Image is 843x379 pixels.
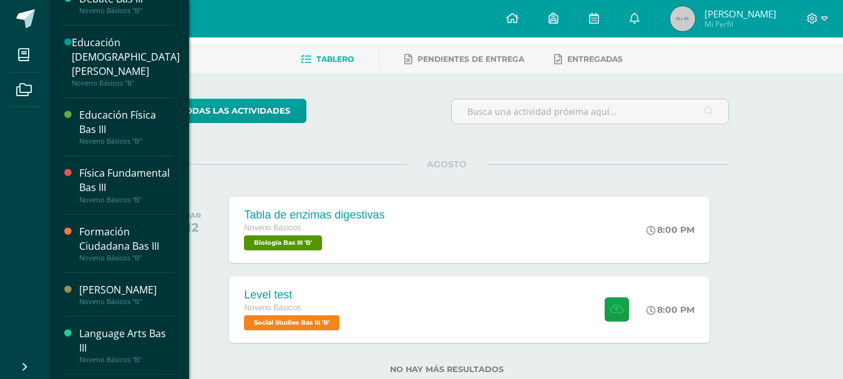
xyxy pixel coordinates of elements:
span: Mi Perfil [704,19,776,29]
div: Level test [244,288,343,302]
a: Física Fundamental Bas IIINoveno Básicos "B" [79,166,174,204]
a: [PERSON_NAME]Noveno Básicos "B" [79,283,174,306]
a: Formación Ciudadana Bas IIINoveno Básicos "B" [79,225,174,262]
div: Noveno Básicos "B" [79,195,174,204]
span: Noveno Básicos [244,303,301,312]
a: Educación Física Bas IIINoveno Básicos "B" [79,108,174,145]
a: Pendientes de entrega [404,49,524,69]
div: 8:00 PM [646,304,694,315]
span: [PERSON_NAME] [704,7,776,20]
div: Noveno Básicos "B" [79,137,174,145]
div: [PERSON_NAME] [79,283,174,297]
label: No hay más resultados [164,365,729,374]
div: Noveno Básicos "B" [79,297,174,306]
span: AGOSTO [407,159,487,170]
a: Language Arts Bas IIINoveno Básicos "B" [79,327,174,364]
a: todas las Actividades [164,99,306,123]
div: Language Arts Bas III [79,327,174,355]
div: 8:00 PM [646,224,694,235]
div: Noveno Básicos "B" [79,6,174,15]
span: Social Studies Bas III 'B' [244,315,339,330]
div: Educación Física Bas III [79,108,174,137]
span: Noveno Básicos [244,224,301,232]
input: Busca una actividad próxima aquí... [452,99,728,124]
a: Tablero [301,49,354,69]
div: Física Fundamental Bas III [79,166,174,195]
div: Formación Ciudadana Bas III [79,225,174,253]
div: MAR [183,211,201,220]
span: Pendientes de entrega [417,54,524,64]
div: Tabla de enzimas digestivas [244,209,384,222]
div: Noveno Básicos "B" [72,79,180,87]
div: Noveno Básicos "B" [79,253,174,262]
span: Entregadas [567,54,623,64]
div: 12 [183,220,201,235]
a: Entregadas [554,49,623,69]
div: Educación [DEMOGRAPHIC_DATA][PERSON_NAME] [72,36,180,79]
a: Educación [DEMOGRAPHIC_DATA][PERSON_NAME]Noveno Básicos "B" [72,36,180,87]
span: Tablero [316,54,354,64]
span: Biología Bas III 'B' [244,235,322,250]
img: 45x45 [670,6,695,31]
div: Noveno Básicos "B" [79,355,174,364]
